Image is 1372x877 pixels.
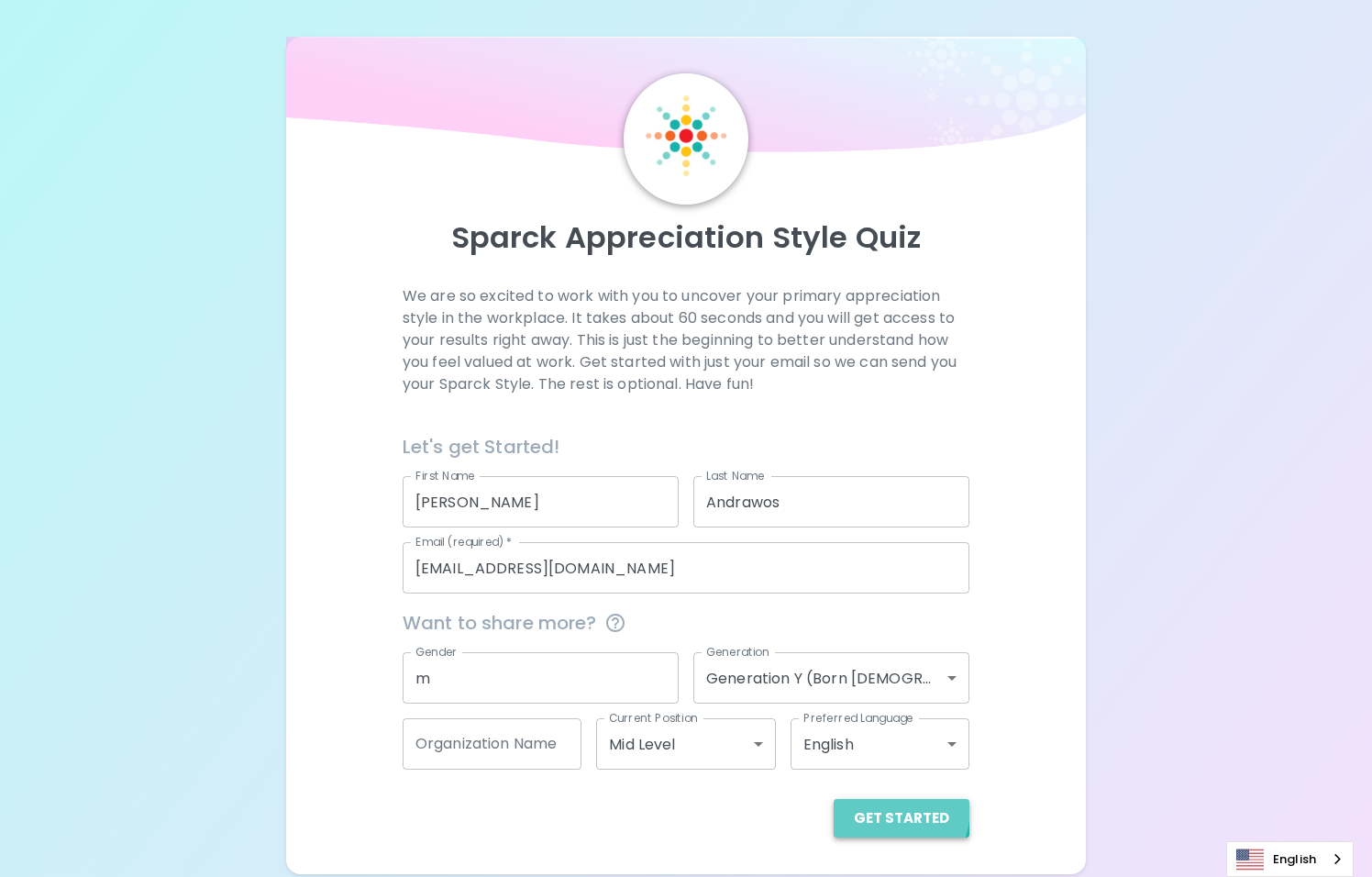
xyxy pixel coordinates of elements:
[1226,841,1354,877] aside: Language selected: English
[415,468,475,483] label: First Name
[286,37,1087,162] img: wave
[646,95,726,176] img: Sparck Logo
[403,285,969,395] p: We are so excited to work with you to uncover your primary appreciation style in the workplace. I...
[803,710,913,726] label: Preferred Language
[403,608,969,638] span: Want to share more?
[693,652,969,704] div: Generation Y (Born [DEMOGRAPHIC_DATA] - [DEMOGRAPHIC_DATA])
[1226,841,1354,877] div: Language
[403,432,969,461] h6: Let's get Started!
[596,718,775,770] div: Mid Level
[609,710,698,726] label: Current Position
[1227,842,1353,876] a: English
[415,534,513,550] label: Email (required)
[604,612,626,634] svg: This information is completely confidential and only used for aggregated appreciation studies at ...
[706,468,764,483] label: Last Name
[834,799,969,838] button: Get Started
[308,219,1065,256] p: Sparck Appreciation Style Quiz
[415,644,458,660] label: Gender
[791,718,969,770] div: English
[706,644,769,660] label: Generation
